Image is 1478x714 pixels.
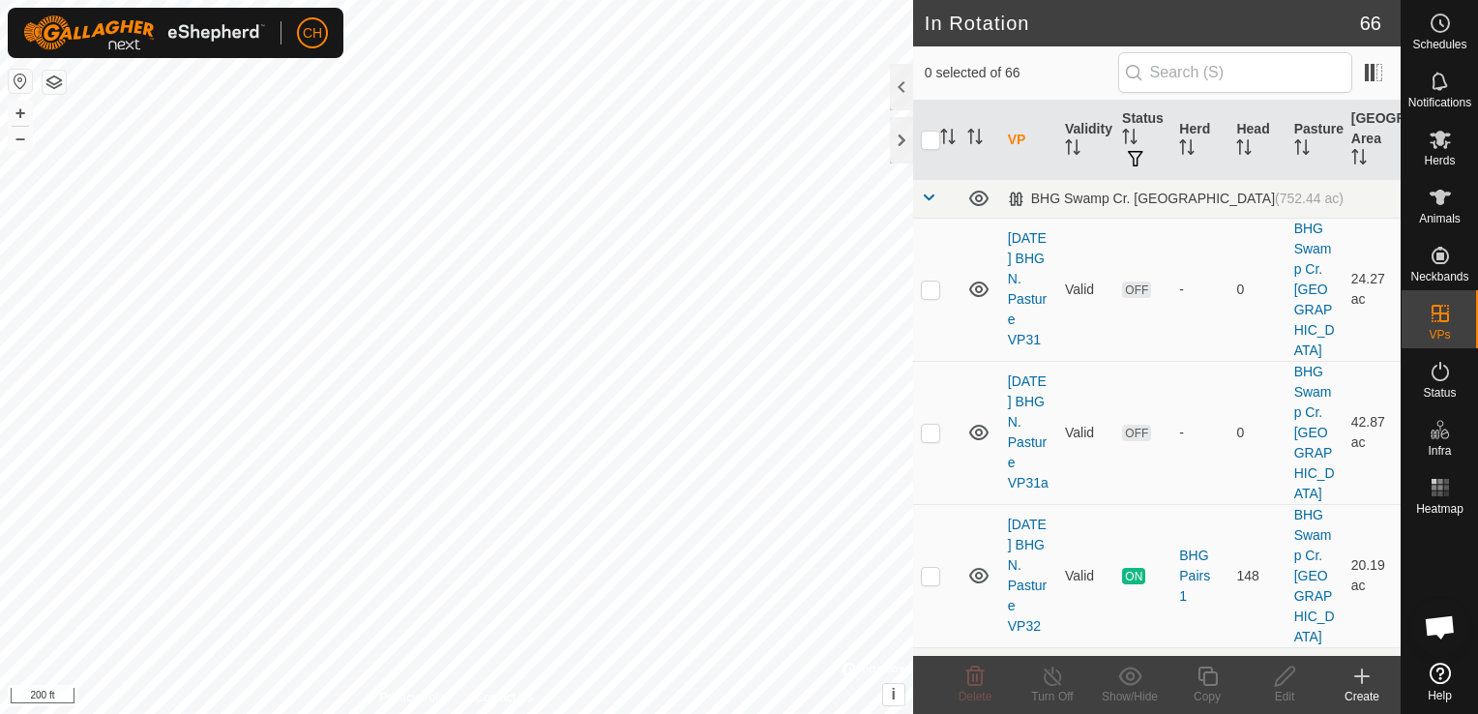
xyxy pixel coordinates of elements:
th: Herd [1171,101,1228,180]
div: BHG Swamp Cr. [GEOGRAPHIC_DATA] [1008,191,1344,207]
p-sorticon: Activate to sort [940,132,956,147]
h2: In Rotation [925,12,1360,35]
input: Search (S) [1118,52,1352,93]
td: 0 [1228,361,1286,504]
th: Validity [1057,101,1114,180]
th: Status [1114,101,1171,180]
span: 66 [1360,9,1381,38]
button: Reset Map [9,70,32,93]
button: – [9,127,32,150]
span: CH [303,23,322,44]
div: Edit [1246,688,1323,705]
span: Delete [959,690,992,703]
p-sorticon: Activate to sort [1122,132,1138,147]
span: Animals [1419,213,1461,224]
span: OFF [1122,425,1151,441]
a: BHG Swamp Cr. [GEOGRAPHIC_DATA] [1294,221,1335,358]
p-sorticon: Activate to sort [1294,142,1310,158]
span: Infra [1428,445,1451,457]
a: BHG Swamp Cr. [GEOGRAPHIC_DATA] [1294,507,1335,644]
a: [DATE] BHG N. Pasture VP31 [1008,230,1047,347]
div: Open chat [1411,598,1469,656]
span: Help [1428,690,1452,701]
td: Valid [1057,218,1114,361]
span: (752.44 ac) [1275,191,1344,206]
span: VPs [1429,329,1450,341]
a: [DATE] BHG N. Pasture VP31a [1008,373,1049,491]
td: 148 [1228,504,1286,647]
div: - [1179,280,1221,300]
td: 24.27 ac [1344,218,1401,361]
img: Gallagher Logo [23,15,265,50]
a: Contact Us [476,689,533,706]
button: i [883,684,904,705]
td: Valid [1057,504,1114,647]
div: BHG Pairs 1 [1179,546,1221,607]
p-sorticon: Activate to sort [1236,142,1252,158]
div: Copy [1168,688,1246,705]
th: Pasture [1286,101,1344,180]
th: VP [1000,101,1057,180]
span: Notifications [1408,97,1471,108]
span: Heatmap [1416,503,1463,515]
span: OFF [1122,282,1151,298]
td: 42.87 ac [1344,361,1401,504]
p-sorticon: Activate to sort [1065,142,1080,158]
span: Herds [1424,155,1455,166]
span: 0 selected of 66 [925,63,1118,83]
a: Privacy Policy [380,689,453,706]
a: BHG Swamp Cr. [GEOGRAPHIC_DATA] [1294,364,1335,501]
span: i [892,686,896,702]
button: + [9,102,32,125]
div: - [1179,423,1221,443]
span: Status [1423,387,1456,399]
button: Map Layers [43,71,66,94]
p-sorticon: Activate to sort [967,132,983,147]
span: ON [1122,568,1145,584]
th: Head [1228,101,1286,180]
div: Show/Hide [1091,688,1168,705]
th: [GEOGRAPHIC_DATA] Area [1344,101,1401,180]
td: Valid [1057,361,1114,504]
span: Neckbands [1410,271,1468,283]
td: 0 [1228,218,1286,361]
span: Schedules [1412,39,1466,50]
div: Turn Off [1014,688,1091,705]
div: Create [1323,688,1401,705]
td: 20.19 ac [1344,504,1401,647]
a: Help [1402,655,1478,709]
a: [DATE] BHG N. Pasture VP32 [1008,517,1047,634]
p-sorticon: Activate to sort [1179,142,1195,158]
p-sorticon: Activate to sort [1351,152,1367,167]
